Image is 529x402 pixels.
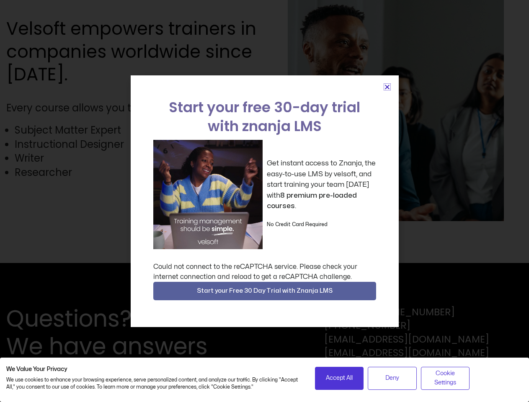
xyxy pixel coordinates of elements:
[267,192,357,210] strong: 8 premium pre-loaded courses
[368,367,417,390] button: Deny all cookies
[153,262,376,282] div: Could not connect to the reCAPTCHA service. Please check your internet connection and reload to g...
[153,140,263,249] img: a woman sitting at her laptop dancing
[153,282,376,300] button: Start your Free 30 Day Trial with Znanja LMS
[384,84,390,90] a: Close
[426,369,464,388] span: Cookie Settings
[421,367,470,390] button: Adjust cookie preferences
[267,222,328,227] strong: No Credit Card Required
[197,286,333,296] span: Start your Free 30 Day Trial with Znanja LMS
[267,158,376,211] p: Get instant access to Znanja, the easy-to-use LMS by velsoft, and start training your team [DATE]...
[6,376,302,391] p: We use cookies to enhance your browsing experience, serve personalized content, and analyze our t...
[6,366,302,373] h2: We Value Your Privacy
[385,374,399,383] span: Deny
[315,367,364,390] button: Accept all cookies
[153,98,376,136] h2: Start your free 30-day trial with znanja LMS
[326,374,353,383] span: Accept All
